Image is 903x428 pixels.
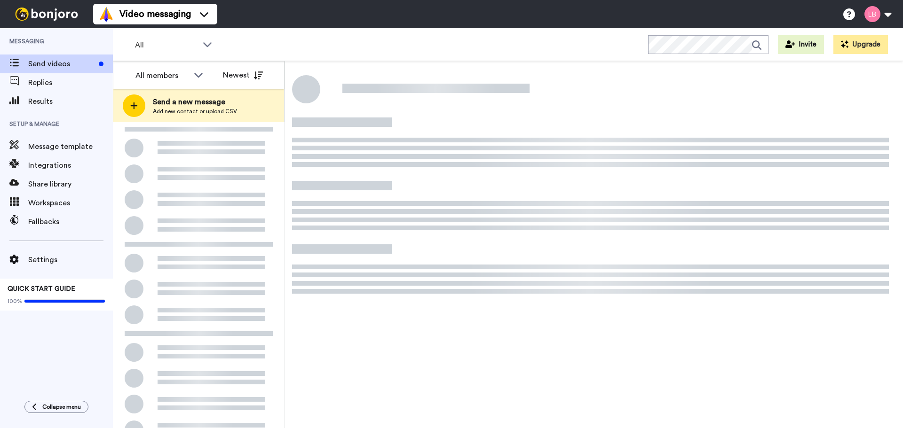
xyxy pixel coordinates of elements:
span: Collapse menu [42,403,81,411]
button: Upgrade [833,35,888,54]
span: All [135,39,198,51]
span: Settings [28,254,113,265]
span: Message template [28,141,113,152]
span: Send videos [28,58,95,70]
span: Video messaging [119,8,191,21]
button: Collapse menu [24,401,88,413]
button: Newest [216,66,270,85]
span: 100% [8,297,22,305]
span: Results [28,96,113,107]
span: Integrations [28,160,113,171]
button: Invite [778,35,824,54]
span: Add new contact or upload CSV [153,108,237,115]
span: Replies [28,77,113,88]
div: All members [135,70,189,81]
img: vm-color.svg [99,7,114,22]
span: Share library [28,179,113,190]
img: bj-logo-header-white.svg [11,8,82,21]
span: QUICK START GUIDE [8,286,75,292]
span: Workspaces [28,197,113,209]
span: Send a new message [153,96,237,108]
span: Fallbacks [28,216,113,227]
